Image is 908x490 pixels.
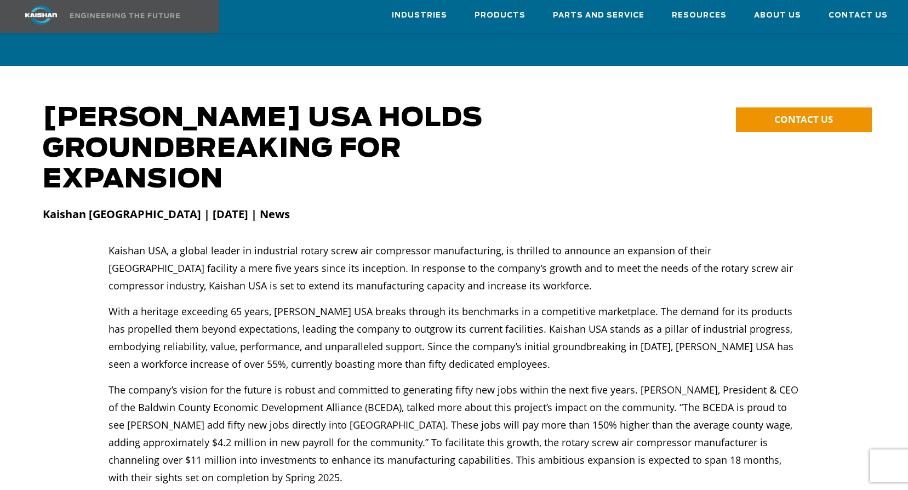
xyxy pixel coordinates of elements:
[736,107,872,132] a: CONTACT US
[754,1,801,30] a: About Us
[672,9,727,22] span: Resources
[43,105,483,193] span: [PERSON_NAME] USA Holds Groundbreaking for Expansion
[754,9,801,22] span: About Us
[829,1,888,30] a: Contact Us
[392,1,447,30] a: Industries
[829,9,888,22] span: Contact Us
[108,383,798,484] span: The company’s vision for the future is robust and committed to generating fifty new jobs within t...
[475,1,526,30] a: Products
[672,1,727,30] a: Resources
[553,9,644,22] span: Parts and Service
[108,305,793,371] span: With a heritage exceeding 65 years, [PERSON_NAME] USA breaks through its benchmarks in a competit...
[392,9,447,22] span: Industries
[43,207,290,221] strong: Kaishan [GEOGRAPHIC_DATA] | [DATE] | News
[108,244,793,292] span: Kaishan USA, a global leader in industrial rotary screw air compressor manufacturing, is thrilled...
[70,13,180,18] img: Engineering the future
[475,9,526,22] span: Products
[553,1,644,30] a: Parts and Service
[774,113,833,126] span: CONTACT US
